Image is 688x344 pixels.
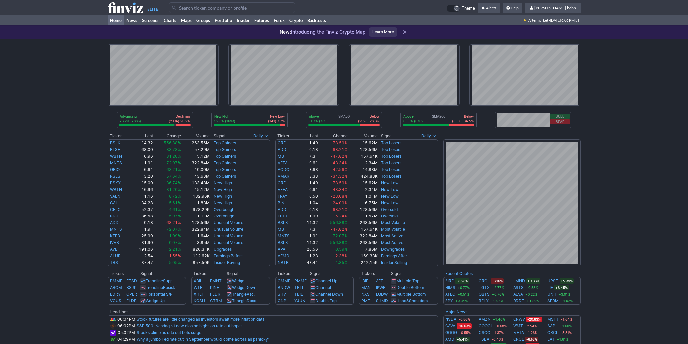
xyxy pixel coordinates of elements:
[214,154,236,159] a: Top Gainers
[278,160,288,165] a: VEEA
[110,200,117,205] a: CAI
[214,200,232,205] a: New High
[210,278,222,283] a: EMNT
[278,247,285,252] a: APA
[547,336,555,343] a: EAT
[166,167,181,172] span: 63.21%
[137,337,269,342] a: Why a jumbo Fed rate cut in September would ‘come across as panicky’
[294,292,303,297] a: TBIL
[348,166,378,173] td: 14.83M
[381,200,399,205] a: New Low
[181,146,210,153] td: 57.29M
[396,292,426,297] a: Multiple Bottom
[309,119,330,123] p: 71.7% (7395)
[348,180,378,186] td: 15.62M
[232,298,257,303] a: TriangleDesc.
[214,167,236,172] a: Top Gainers
[212,15,234,25] a: Portfolio
[126,278,137,283] a: FTSD
[294,298,305,303] a: YJUN
[403,119,425,123] p: 65.5% (6762)
[110,278,122,283] a: PMMF
[278,285,290,290] a: BNDW
[130,139,153,146] td: 14.32
[130,213,153,219] td: 36.58
[278,214,288,218] a: FLYY
[130,193,153,200] td: 11.16
[146,285,175,290] a: TrendlineResist.
[348,200,378,206] td: 6.75M
[137,330,201,335] a: Stocks climb as rate cut bets surge
[146,298,165,303] a: Wedge Up
[146,278,173,283] a: TrendlineSupp.
[445,329,457,336] a: GOOG
[358,119,379,123] p: (2923) 28.3%
[294,278,307,283] a: PMMF
[331,207,348,212] span: -68.21%
[299,200,318,206] td: 1.04
[278,227,284,232] a: MB
[169,207,181,212] span: 4.61%
[479,278,490,284] a: CRCL
[294,285,304,290] a: TBLL
[278,260,289,265] a: NBTB
[381,240,403,245] a: Most Active
[166,147,181,152] span: 83.78%
[166,154,181,159] span: 81.20%
[381,133,393,139] span: Signal
[534,5,576,10] span: [PERSON_NAME].bebb
[381,207,398,212] a: Oversold
[315,278,337,283] a: Channel Up
[278,194,287,199] a: FPAY
[214,133,225,139] span: Signal
[278,180,286,185] a: CRE
[381,167,401,172] a: Top Losers
[110,140,120,145] a: BSLK
[331,147,348,152] span: -68.21%
[110,292,121,297] a: EDRY
[214,140,236,145] a: Top Gainers
[348,160,378,166] td: 2.34M
[110,207,121,212] a: CELC
[130,146,153,153] td: 68.00
[214,180,232,185] a: New High
[333,214,348,218] span: -5.24%
[278,167,289,172] a: ACDC
[280,29,366,35] p: Introducing the Finviz Crypto Map
[253,133,263,139] span: Daily
[110,240,119,245] a: IVVB
[126,285,137,290] a: BSJP
[479,284,490,291] a: TGTX
[445,323,455,329] a: CAVA
[110,227,122,232] a: MNTS
[108,133,130,139] th: Ticker
[479,298,489,304] a: RELY
[445,284,455,291] a: HIMS
[166,160,181,165] span: 72.07%
[299,146,318,153] td: 0.18
[348,186,378,193] td: 2.34M
[445,298,453,304] a: SPY
[181,139,210,146] td: 263.56M
[110,233,120,238] a: KFEB
[146,285,163,290] span: Trendline
[268,114,285,119] p: New Low
[130,166,153,173] td: 6.61
[369,27,397,37] a: Learn More
[278,154,284,159] a: MB
[110,260,118,265] a: TRS
[110,180,121,185] a: PSKY
[299,166,318,173] td: 3.63
[348,193,378,200] td: 1.01M
[381,233,403,238] a: Most Active
[214,253,243,258] a: Earnings Before
[214,214,236,218] a: Overbought
[525,3,581,13] a: [PERSON_NAME].bebb
[214,207,236,212] a: Overbought
[381,140,401,145] a: Top Losers
[547,291,556,298] a: UNH
[130,180,153,186] td: 15.00
[194,298,205,303] a: KCSH
[381,180,399,185] a: New Low
[194,278,202,283] a: XBIL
